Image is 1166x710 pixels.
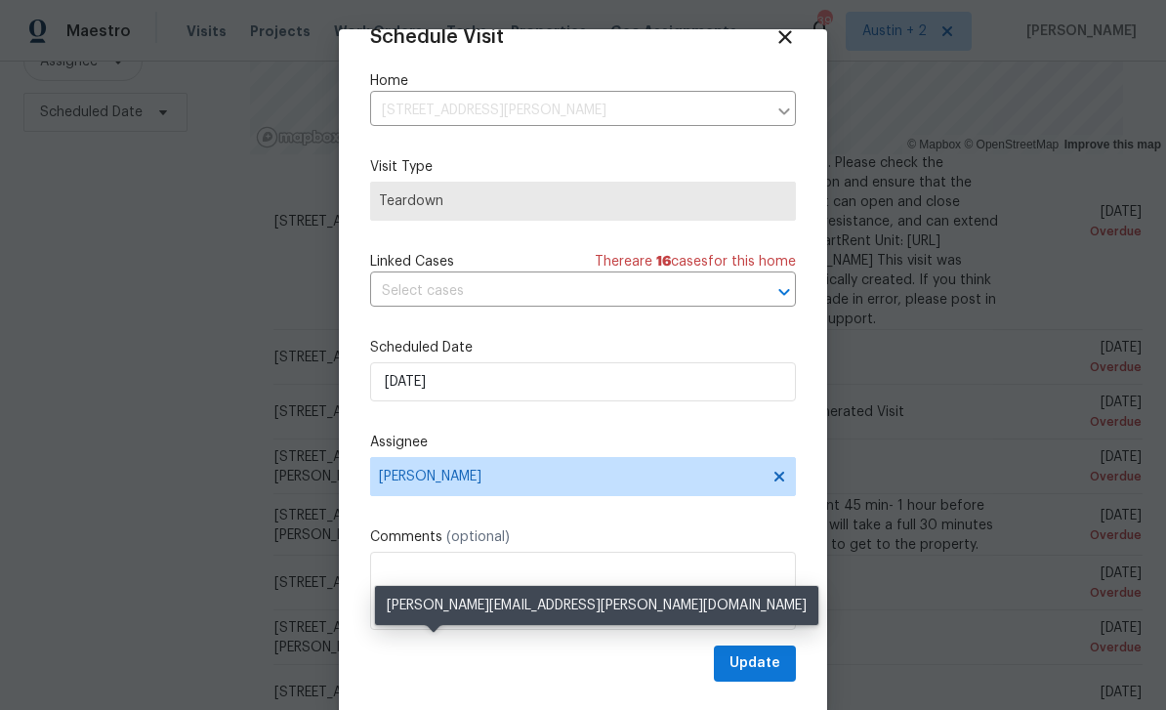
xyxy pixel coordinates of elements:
[370,527,796,547] label: Comments
[379,191,787,211] span: Teardown
[370,96,767,126] input: Enter in an address
[370,433,796,452] label: Assignee
[375,586,818,625] div: [PERSON_NAME][EMAIL_ADDRESS][PERSON_NAME][DOMAIN_NAME]
[370,362,796,401] input: M/D/YYYY
[370,252,454,271] span: Linked Cases
[656,255,671,269] span: 16
[595,252,796,271] span: There are case s for this home
[446,530,510,544] span: (optional)
[370,157,796,177] label: Visit Type
[370,338,796,357] label: Scheduled Date
[379,469,762,484] span: [PERSON_NAME]
[370,276,741,307] input: Select cases
[370,27,504,47] span: Schedule Visit
[729,651,780,676] span: Update
[714,646,796,682] button: Update
[774,26,796,48] span: Close
[770,278,798,306] button: Open
[370,71,796,91] label: Home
